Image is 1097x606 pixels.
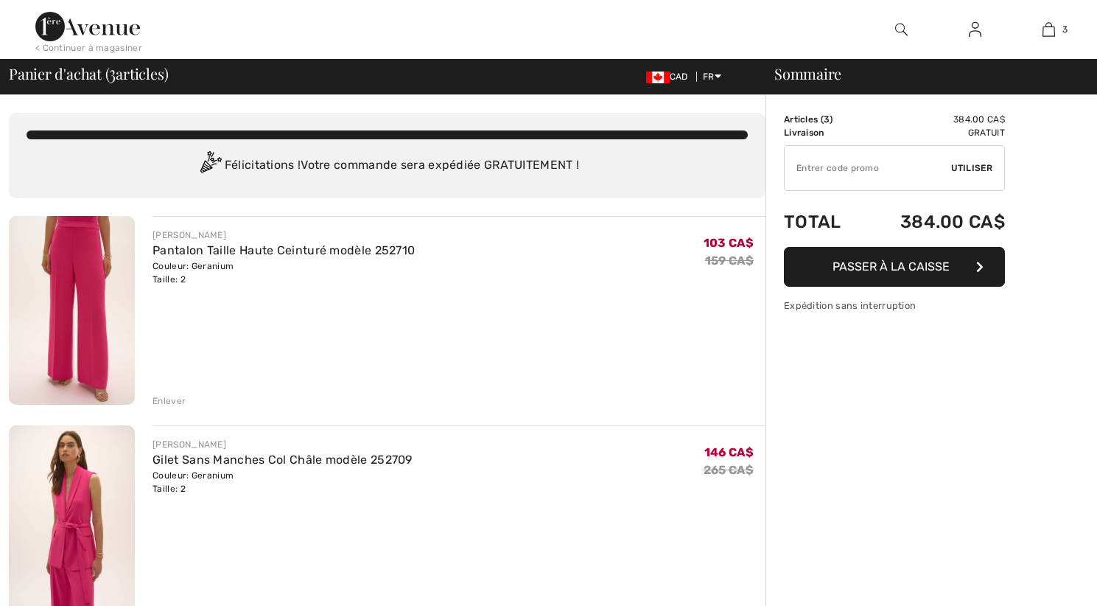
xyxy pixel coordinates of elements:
[862,197,1005,247] td: 384.00 CA$
[833,260,950,274] span: Passer à la caisse
[862,113,1005,126] td: 384.00 CA$
[646,72,694,82] span: CAD
[784,113,862,126] td: Articles ( )
[153,229,415,242] div: [PERSON_NAME]
[153,438,413,451] div: [PERSON_NAME]
[704,445,754,459] span: 146 CA$
[109,63,116,82] span: 3
[705,254,754,268] s: 159 CA$
[895,21,908,38] img: recherche
[824,114,830,125] span: 3
[957,21,993,39] a: Se connecter
[704,236,754,250] span: 103 CA$
[757,66,1088,81] div: Sommaire
[1012,21,1084,38] a: 3
[153,394,186,408] div: Enlever
[784,126,862,139] td: Livraison
[862,126,1005,139] td: Gratuit
[703,72,721,82] span: FR
[9,66,168,81] span: Panier d'achat ( articles)
[646,72,670,83] img: Canadian Dollar
[1062,23,1068,36] span: 3
[35,12,140,41] img: 1ère Avenue
[9,216,135,405] img: Pantalon Taille Haute Ceinturé modèle 252710
[784,247,1005,287] button: Passer à la caisse
[153,260,415,286] div: Couleur: Geranium Taille: 2
[969,21,981,38] img: Mes infos
[27,151,748,181] div: Félicitations ! Votre commande sera expédiée GRATUITEMENT !
[785,146,951,190] input: Code promo
[951,161,992,175] span: Utiliser
[195,151,225,181] img: Congratulation2.svg
[153,469,413,495] div: Couleur: Geranium Taille: 2
[784,197,862,247] td: Total
[35,41,142,55] div: < Continuer à magasiner
[704,463,754,477] s: 265 CA$
[153,453,413,467] a: Gilet Sans Manches Col Châle modèle 252709
[153,243,415,257] a: Pantalon Taille Haute Ceinturé modèle 252710
[1042,21,1055,38] img: Mon panier
[784,299,1005,313] div: Expédition sans interruption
